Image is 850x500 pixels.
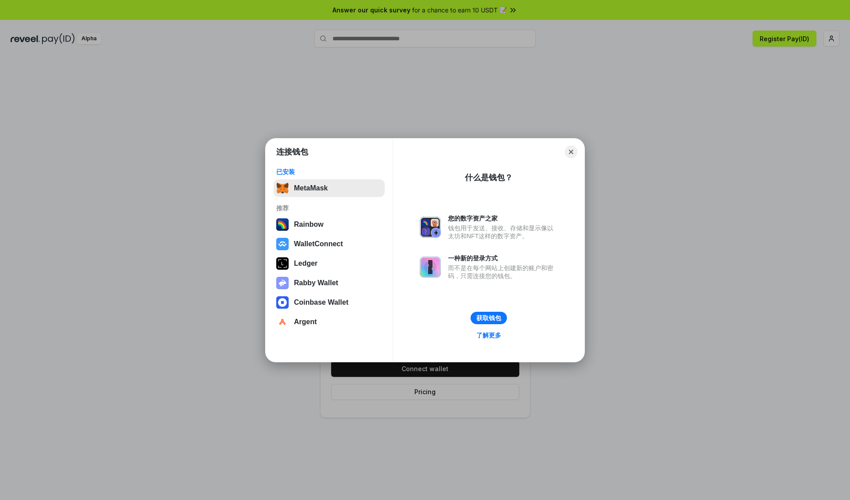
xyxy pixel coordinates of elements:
[276,182,289,194] img: svg+xml,%3Csvg%20fill%3D%22none%22%20height%3D%2233%22%20viewBox%3D%220%200%2035%2033%22%20width%...
[294,279,338,287] div: Rabby Wallet
[274,179,385,197] button: MetaMask
[294,240,343,248] div: WalletConnect
[276,296,289,309] img: svg+xml,%3Csvg%20width%3D%2228%22%20height%3D%2228%22%20viewBox%3D%220%200%2028%2028%22%20fill%3D...
[471,329,506,341] a: 了解更多
[276,218,289,231] img: svg+xml,%3Csvg%20width%3D%22120%22%20height%3D%22120%22%20viewBox%3D%220%200%20120%20120%22%20fil...
[448,254,558,262] div: 一种新的登录方式
[448,214,558,222] div: 您的数字资产之家
[276,147,308,157] h1: 连接钱包
[274,294,385,311] button: Coinbase Wallet
[274,235,385,253] button: WalletConnect
[276,316,289,328] img: svg+xml,%3Csvg%20width%3D%2228%22%20height%3D%2228%22%20viewBox%3D%220%200%2028%2028%22%20fill%3D...
[476,331,501,339] div: 了解更多
[294,298,348,306] div: Coinbase Wallet
[294,318,317,326] div: Argent
[448,264,558,280] div: 而不是在每个网站上创建新的账户和密码，只需连接您的钱包。
[276,257,289,270] img: svg+xml,%3Csvg%20xmlns%3D%22http%3A%2F%2Fwww.w3.org%2F2000%2Fsvg%22%20width%3D%2228%22%20height%3...
[276,238,289,250] img: svg+xml,%3Csvg%20width%3D%2228%22%20height%3D%2228%22%20viewBox%3D%220%200%2028%2028%22%20fill%3D...
[471,312,507,324] button: 获取钱包
[420,256,441,278] img: svg+xml,%3Csvg%20xmlns%3D%22http%3A%2F%2Fwww.w3.org%2F2000%2Fsvg%22%20fill%3D%22none%22%20viewBox...
[476,314,501,322] div: 获取钱包
[565,146,577,158] button: Close
[274,216,385,233] button: Rainbow
[465,172,513,183] div: 什么是钱包？
[274,313,385,331] button: Argent
[294,260,317,267] div: Ledger
[274,255,385,272] button: Ledger
[276,204,382,212] div: 推荐
[294,184,328,192] div: MetaMask
[276,277,289,289] img: svg+xml,%3Csvg%20xmlns%3D%22http%3A%2F%2Fwww.w3.org%2F2000%2Fsvg%22%20fill%3D%22none%22%20viewBox...
[276,168,382,176] div: 已安装
[420,217,441,238] img: svg+xml,%3Csvg%20xmlns%3D%22http%3A%2F%2Fwww.w3.org%2F2000%2Fsvg%22%20fill%3D%22none%22%20viewBox...
[294,221,324,229] div: Rainbow
[274,274,385,292] button: Rabby Wallet
[448,224,558,240] div: 钱包用于发送、接收、存储和显示像以太坊和NFT这样的数字资产。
